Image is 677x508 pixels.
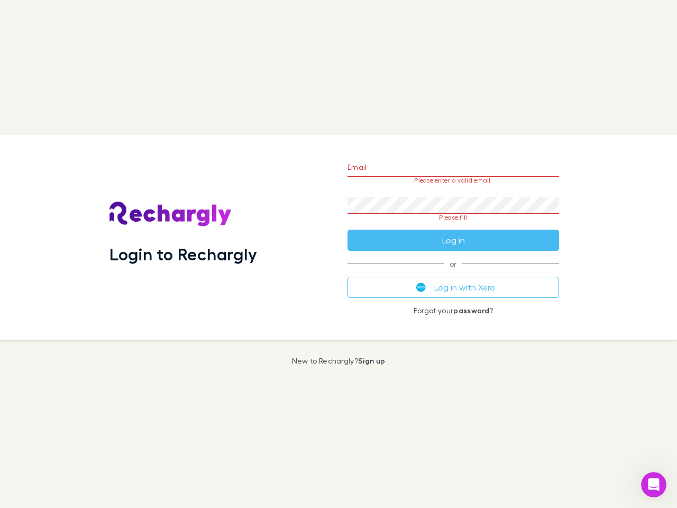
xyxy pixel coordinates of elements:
[347,230,559,251] button: Log in
[347,177,559,184] p: Please enter a valid email.
[347,214,559,221] p: Please fill
[347,306,559,315] p: Forgot your ?
[347,277,559,298] button: Log in with Xero
[416,283,426,292] img: Xero's logo
[453,306,489,315] a: password
[109,202,232,227] img: Rechargly's Logo
[358,356,385,365] a: Sign up
[109,244,257,264] h1: Login to Rechargly
[641,472,666,497] iframe: Intercom live chat
[292,357,386,365] p: New to Rechargly?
